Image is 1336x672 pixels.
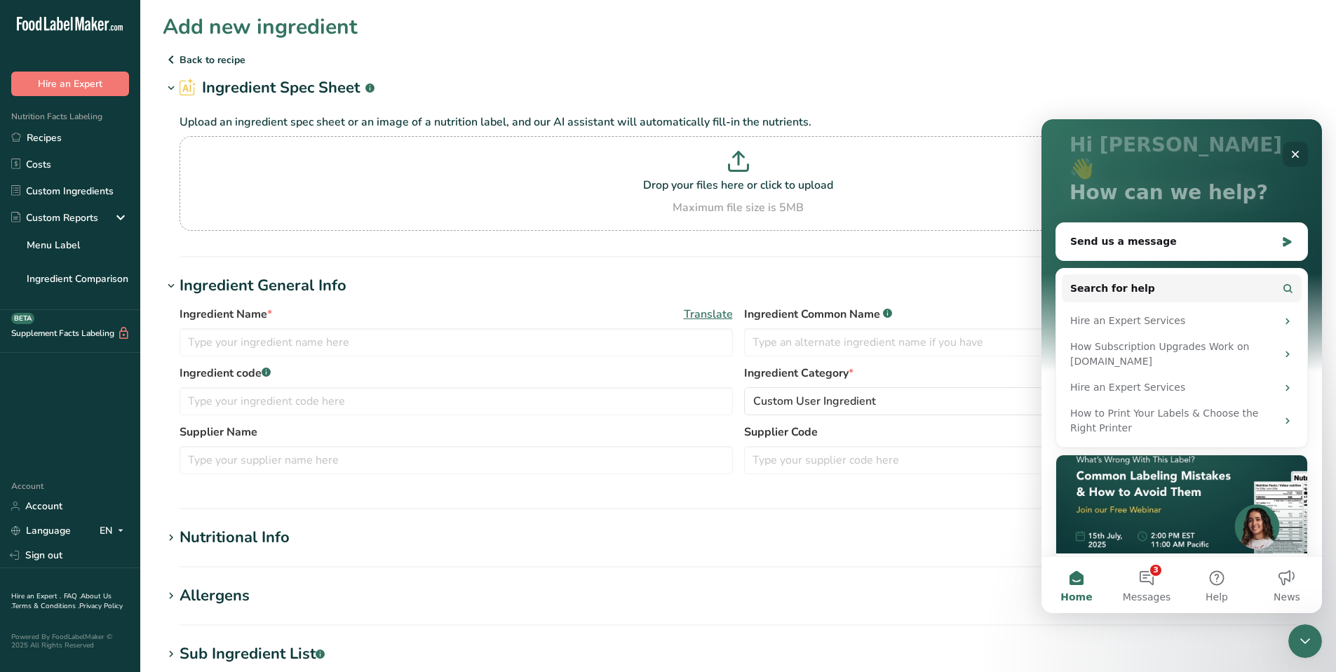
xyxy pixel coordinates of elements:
a: About Us . [11,591,112,611]
div: Ingredient General Info [180,274,346,297]
input: Type your supplier name here [180,446,733,474]
input: Type an alternate ingredient name if you have [744,328,1297,356]
input: Type your ingredient name here [180,328,733,356]
div: Close [241,22,266,48]
a: Terms & Conditions . [12,601,79,611]
button: Help [140,438,210,494]
div: Nutritional Info [180,526,290,549]
div: Allergens [180,584,250,607]
label: Ingredient Category [744,365,1297,382]
iframe: Intercom live chat [1041,119,1322,613]
img: [Free Webinar] What's wrong with this Label? [15,336,266,434]
a: Language [11,518,71,543]
span: Custom User Ingredient [753,393,876,410]
input: Type your supplier code here [744,446,1297,474]
span: Translate [684,306,733,323]
p: Back to recipe [163,51,1314,68]
label: Ingredient code [180,365,733,382]
span: News [232,473,259,483]
span: Ingredient Name [180,306,272,323]
input: Type your ingredient code here [180,387,733,415]
label: Supplier Name [180,424,733,441]
div: [Free Webinar] What's wrong with this Label? [14,335,266,513]
button: Custom User Ingredient [744,387,1297,415]
span: Ingredient Common Name [744,306,892,323]
div: Custom Reports [11,210,98,225]
div: Powered By FoodLabelMaker © 2025 All Rights Reserved [11,633,129,650]
p: Drop your files here or click to upload [183,177,1293,194]
a: FAQ . [64,591,81,601]
div: Maximum file size is 5MB [183,199,1293,216]
a: Privacy Policy [79,601,123,611]
h1: Add new ingredient [163,11,358,43]
label: Supplier Code [744,424,1297,441]
h2: Ingredient Spec Sheet [180,76,375,100]
button: Hire an Expert [11,72,129,96]
button: Messages [70,438,140,494]
a: Hire an Expert . [11,591,61,601]
div: BETA [11,313,34,324]
button: News [210,438,281,494]
iframe: Intercom live chat [1288,624,1322,658]
span: Home [19,473,50,483]
span: Help [164,473,187,483]
p: Upload an ingredient spec sheet or an image of a nutrition label, and our AI assistant will autom... [180,114,1297,130]
span: Messages [81,473,130,483]
div: EN [100,523,129,539]
div: Sub Ingredient List [180,643,325,666]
